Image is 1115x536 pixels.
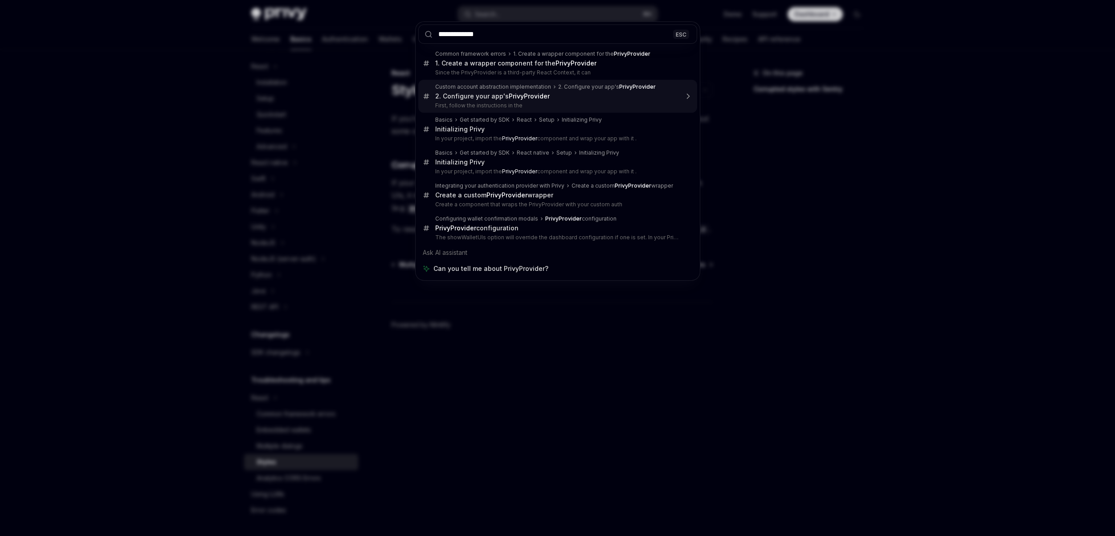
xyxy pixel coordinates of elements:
[418,245,697,261] div: Ask AI assistant
[435,59,596,67] div: 1. Create a wrapper component for the
[614,50,650,57] b: PrivyProvider
[460,149,510,156] div: Get started by SDK
[435,168,678,175] p: In your project, import the component and wrap your app with it .
[572,182,673,189] div: Create a custom wrapper
[517,116,532,123] div: React
[619,83,656,90] b: PrivyProvider
[435,102,678,109] p: First, follow the instructions in the
[615,182,651,189] b: PrivyProvider
[433,264,548,273] span: Can you tell me about PrivyProvider?
[435,50,506,57] div: Common framework errors
[517,149,549,156] div: React native
[435,92,550,100] div: 2. Configure your app's
[579,149,619,156] div: Initializing Privy
[435,83,551,90] div: Custom account abstraction implementation
[435,191,553,199] div: Create a custom wrapper
[435,224,519,232] div: configuration
[502,168,537,175] b: PrivyProvider
[509,92,550,100] b: PrivyProvider
[435,125,485,133] div: Initializing Privy
[545,215,582,222] b: PrivyProvider
[435,69,678,76] p: Since the PrivyProvider is a third-party React Context, it can
[435,135,678,142] p: In your project, import the component and wrap your app with it .
[556,149,572,156] div: Setup
[486,191,527,199] b: PrivyProvider
[435,158,485,166] div: Initializing Privy
[460,116,510,123] div: Get started by SDK
[539,116,555,123] div: Setup
[558,83,656,90] div: 2. Configure your app's
[435,116,453,123] div: Basics
[502,135,537,142] b: PrivyProvider
[555,59,596,67] b: PrivyProvider
[435,201,678,208] p: Create a component that wraps the PrivyProvider with your custom auth
[435,149,453,156] div: Basics
[673,29,689,39] div: ESC
[562,116,602,123] div: Initializing Privy
[435,234,678,241] p: The showWalletUIs option will override the dashboard configuration if one is set. In your PrivyProv
[435,215,538,222] div: Configuring wallet confirmation modals
[513,50,650,57] div: 1. Create a wrapper component for the
[435,224,476,232] b: PrivyProvider
[435,182,564,189] div: Integrating your authentication provider with Privy
[545,215,617,222] div: configuration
